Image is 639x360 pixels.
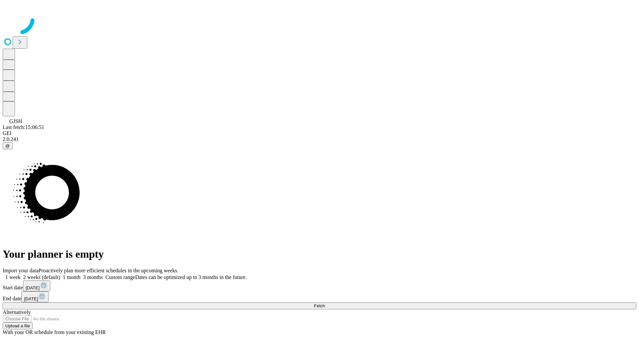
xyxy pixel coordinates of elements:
[24,296,38,301] span: [DATE]
[3,130,636,136] div: GEI
[3,291,636,302] div: End date
[63,274,81,280] span: 1 month
[23,274,60,280] span: 2 weeks (default)
[39,268,178,273] span: Proactively plan more efficient schedules in the upcoming weeks.
[3,124,44,130] span: Last fetch: 15:06:51
[5,143,10,148] span: @
[3,268,39,273] span: Import your data
[9,118,22,124] span: GJSH
[5,274,21,280] span: 1 week
[314,303,325,308] span: Fetch
[3,329,106,335] span: With your OR schedule from your existing EHR
[3,309,31,315] span: Alternatively
[3,142,13,149] button: @
[3,280,636,291] div: Start date
[21,291,49,302] button: [DATE]
[106,274,135,280] span: Custom range
[3,136,636,142] div: 2.0.241
[83,274,103,280] span: 3 months
[135,274,247,280] span: Dates can be optimized up to 3 months in the future.
[26,285,40,290] span: [DATE]
[23,280,50,291] button: [DATE]
[3,302,636,309] button: Fetch
[3,322,33,329] button: Upload a file
[3,248,636,260] h1: Your planner is empty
